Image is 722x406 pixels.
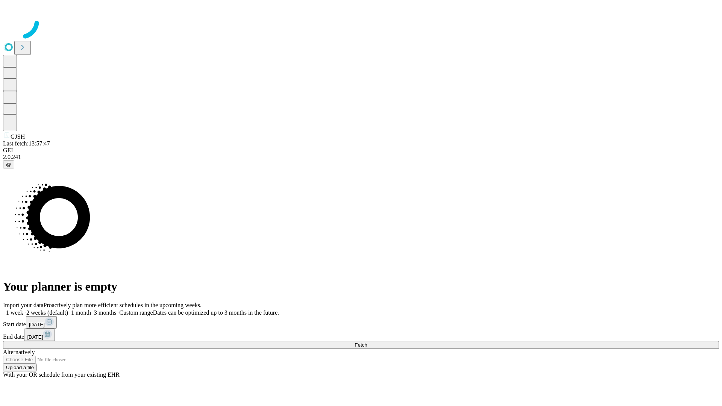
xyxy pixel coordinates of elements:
[3,316,719,329] div: Start date
[71,309,91,316] span: 1 month
[11,133,25,140] span: GJSH
[3,364,37,371] button: Upload a file
[3,280,719,294] h1: Your planner is empty
[119,309,153,316] span: Custom range
[3,341,719,349] button: Fetch
[3,349,35,355] span: Alternatively
[6,309,23,316] span: 1 week
[44,302,202,308] span: Proactively plan more efficient schedules in the upcoming weeks.
[24,329,55,341] button: [DATE]
[153,309,279,316] span: Dates can be optimized up to 3 months in the future.
[3,329,719,341] div: End date
[26,316,57,329] button: [DATE]
[3,302,44,308] span: Import your data
[3,154,719,161] div: 2.0.241
[3,147,719,154] div: GEI
[27,334,43,340] span: [DATE]
[26,309,68,316] span: 2 weeks (default)
[29,322,45,327] span: [DATE]
[3,371,120,378] span: With your OR schedule from your existing EHR
[3,161,14,168] button: @
[3,140,50,147] span: Last fetch: 13:57:47
[355,342,367,348] span: Fetch
[6,162,11,167] span: @
[94,309,116,316] span: 3 months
